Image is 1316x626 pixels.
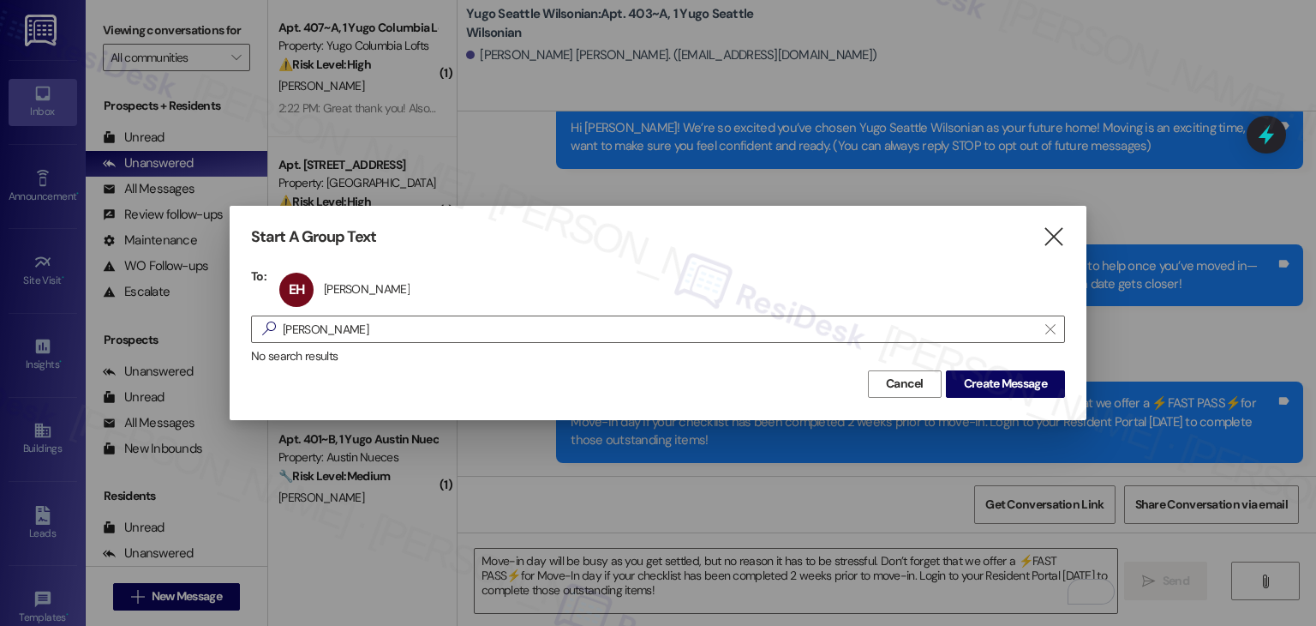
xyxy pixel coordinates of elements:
[289,280,304,298] span: EH
[1042,228,1065,246] i: 
[324,281,410,297] div: [PERSON_NAME]
[886,375,924,393] span: Cancel
[946,370,1065,398] button: Create Message
[283,317,1037,341] input: Search for any contact or apartment
[255,320,283,338] i: 
[1037,316,1064,342] button: Clear text
[1045,322,1055,336] i: 
[964,375,1047,393] span: Create Message
[868,370,942,398] button: Cancel
[251,268,266,284] h3: To:
[251,227,376,247] h3: Start A Group Text
[251,347,1065,365] div: No search results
